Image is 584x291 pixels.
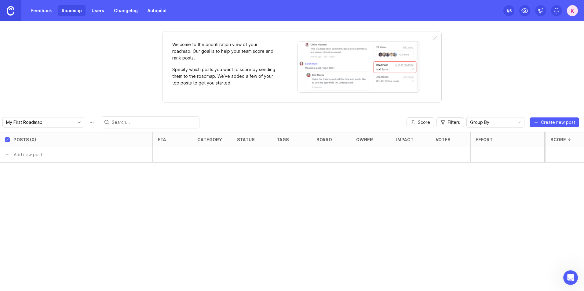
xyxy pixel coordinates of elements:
[13,206,27,210] span: Home
[506,6,512,15] div: 1 /5
[13,88,49,94] span: Search for help
[41,190,81,215] button: Messages
[13,124,102,131] div: Admin roles
[12,43,110,64] p: Hi [PERSON_NAME]! 👋
[9,85,113,97] button: Search for help
[197,137,222,142] div: category
[476,137,493,142] div: Effort
[172,66,276,86] p: Specify which posts you want to score by sending them to the roadmap. We’ve added a few of your t...
[514,120,524,125] svg: toggle icon
[112,119,197,126] input: Search...
[277,137,289,142] div: tags
[541,119,575,125] span: Create new post
[9,179,113,191] a: Schedule a call with Canny Sales! 👋
[13,102,102,108] div: Autopilot
[88,5,108,16] a: Users
[158,137,166,142] div: eta
[82,190,122,215] button: Help
[110,5,141,16] a: Changelog
[7,6,14,16] img: Canny Home
[13,162,102,168] div: AI Agent and team can help
[87,117,97,127] button: Roadmap options
[13,113,102,120] div: Jira integration
[105,10,116,21] div: Close
[58,5,86,16] a: Roadmap
[6,119,74,126] input: My First Roadmap
[97,206,107,210] span: Help
[27,5,56,16] a: Feedback
[466,117,524,128] div: toggle menu
[6,150,116,174] div: Ask a questionAI Agent and team can help
[237,137,255,142] div: status
[13,156,102,162] div: Ask a question
[51,206,72,210] span: Messages
[356,137,373,142] div: owner
[316,137,332,142] div: board
[9,122,113,133] div: Admin roles
[567,5,578,16] button: K
[14,151,42,158] div: Add new post
[530,117,579,127] button: Create new post
[74,120,84,125] svg: toggle icon
[418,119,430,125] span: Score
[503,5,514,16] button: 1/5
[470,119,489,126] span: Group By
[144,5,170,16] a: Autopilot
[550,137,566,142] div: Score
[436,137,451,142] div: Votes
[448,119,460,125] span: Filters
[13,137,36,142] div: Posts (0)
[297,41,420,93] img: When viewing a post, you can send it to a roadmap
[2,117,84,128] div: toggle menu
[9,99,113,111] div: Autopilot
[89,10,101,22] img: Profile image for Jacques
[407,117,434,127] button: Score
[563,270,578,285] iframe: Intercom live chat
[9,111,113,122] div: Jira integration
[436,117,464,127] button: Filters
[9,133,113,145] div: Salesforce integration
[12,64,110,74] p: How can we help?
[13,182,102,188] div: Schedule a call with Canny Sales! 👋
[12,12,20,21] img: logo
[13,136,102,142] div: Salesforce integration
[396,137,414,142] div: Impact
[172,41,276,61] p: Welcome to the prioritization view of your roadmap! Our goal is to help your team score and rank ...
